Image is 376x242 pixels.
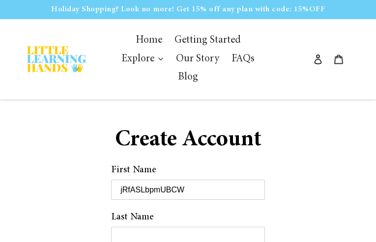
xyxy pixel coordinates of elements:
span: FAQs [231,54,255,65]
h1: Create Account [111,127,265,154]
span: Our Story [176,54,219,65]
label: First Name [111,162,265,177]
span: Home [136,35,162,46]
a: FAQs [227,50,260,69]
a: Blog [173,68,203,87]
a: Our Story [171,50,224,69]
span: Explore [121,54,154,65]
p: Holiday Shopping? Look no more! Get 15% off any plan with code: 15%OFF [1,1,375,18]
a: Home [131,31,167,50]
img: Little Learning Hands [27,46,86,72]
span: Getting Started [174,35,241,46]
label: Last Name [111,210,265,224]
span: Blog [178,72,198,83]
a: Getting Started [170,31,246,50]
button: Explore [116,50,169,69]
